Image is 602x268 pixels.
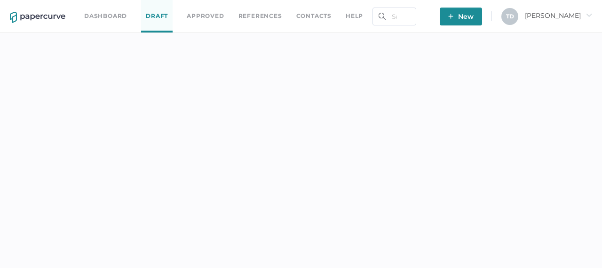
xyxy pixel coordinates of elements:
span: [PERSON_NAME] [525,11,592,20]
div: help [346,11,363,21]
span: New [448,8,474,25]
a: References [238,11,282,21]
a: Dashboard [84,11,127,21]
i: arrow_right [586,12,592,18]
span: T D [506,13,514,20]
button: New [440,8,482,25]
img: papercurve-logo-colour.7244d18c.svg [10,12,65,23]
a: Contacts [296,11,332,21]
img: plus-white.e19ec114.svg [448,14,453,19]
a: Approved [187,11,224,21]
img: search.bf03fe8b.svg [379,13,386,20]
input: Search Workspace [372,8,416,25]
